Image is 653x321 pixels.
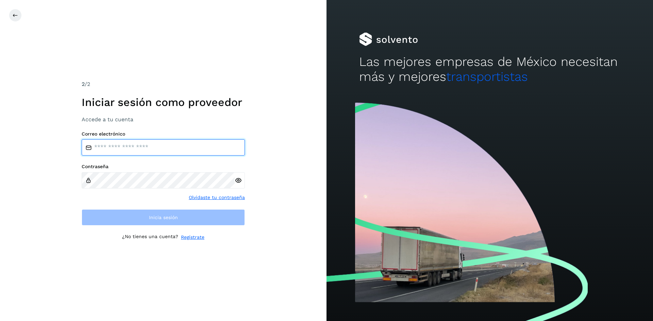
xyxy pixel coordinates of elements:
span: 2 [82,81,85,87]
div: /2 [82,80,245,88]
a: Olvidaste tu contraseña [189,194,245,201]
a: Regístrate [181,234,204,241]
label: Contraseña [82,164,245,170]
h1: Iniciar sesión como proveedor [82,96,245,109]
label: Correo electrónico [82,131,245,137]
h2: Las mejores empresas de México necesitan más y mejores [359,54,620,85]
span: transportistas [446,69,528,84]
p: ¿No tienes una cuenta? [122,234,178,241]
h3: Accede a tu cuenta [82,116,245,123]
span: Inicia sesión [149,215,178,220]
button: Inicia sesión [82,209,245,226]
